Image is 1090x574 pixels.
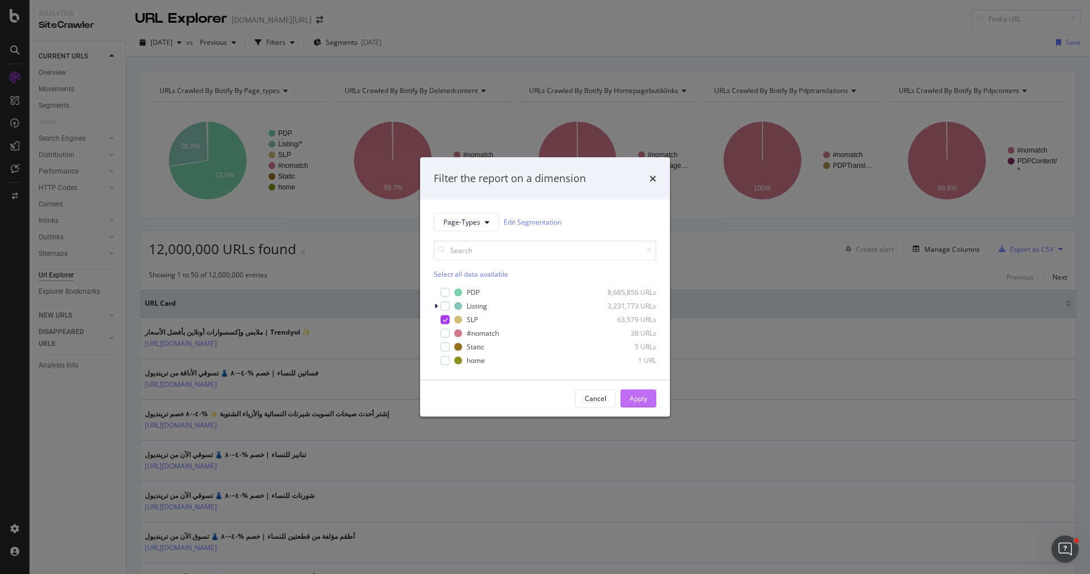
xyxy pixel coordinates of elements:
[585,394,606,403] div: Cancel
[434,171,586,186] div: Filter the report on a dimension
[420,158,670,417] div: modal
[467,328,499,338] div: #nomatch
[630,394,647,403] div: Apply
[575,389,616,407] button: Cancel
[601,288,656,297] div: 8,685,856 URLs
[601,356,656,365] div: 1 URL
[601,315,656,324] div: 63,579 URLs
[434,269,656,278] div: Select all data available
[601,342,656,352] div: 5 URLs
[1051,535,1079,563] iframe: Intercom live chat
[434,240,656,260] input: Search
[601,301,656,311] div: 3,231,773 URLs
[504,216,561,228] a: Edit Segmentation
[649,171,656,186] div: times
[621,389,656,407] button: Apply
[467,356,485,365] div: home
[467,315,478,324] div: SLP
[467,288,480,297] div: PDP
[601,328,656,338] div: 38 URLs
[467,301,487,311] div: Listing
[443,217,480,227] span: Page-Types
[434,213,499,231] button: Page-Types
[467,342,484,352] div: Static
